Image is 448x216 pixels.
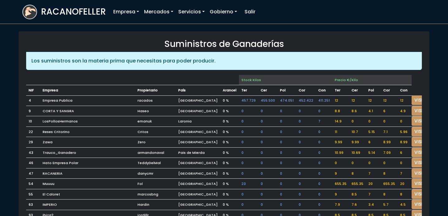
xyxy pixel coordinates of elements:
[381,168,398,179] td: 8
[220,189,239,200] td: 0 %
[381,200,398,210] td: 5.7
[316,168,332,179] td: 0
[332,189,349,200] td: 9
[332,95,349,106] td: 12
[111,6,142,18] a: Empresa
[332,158,349,168] td: 0
[26,126,40,137] td: 22
[398,106,412,116] td: 4.9
[135,179,176,189] td: Fol
[296,158,316,168] td: 0
[176,126,220,137] td: [GEOGRAPHIC_DATA]
[381,147,398,158] td: 7.09
[349,116,366,127] td: 0
[332,85,349,96] td: TERNERA
[398,200,412,210] td: 4.5
[176,95,220,106] td: [GEOGRAPHIC_DATA]
[296,200,316,210] td: 0
[398,189,412,200] td: 8
[398,179,412,189] td: 20
[135,85,176,96] td: Propietario
[296,179,316,189] td: 0
[176,106,220,116] td: [GEOGRAPHIC_DATA]
[40,158,135,168] td: Hato Empresa Polar
[258,85,278,96] td: CERDO
[239,126,258,137] td: 0
[135,137,176,148] td: Zero
[278,147,296,158] td: 0
[381,85,398,96] td: CORDERO
[332,179,349,189] td: 655.35
[349,95,366,106] td: 12
[239,137,258,148] td: 0
[176,189,220,200] td: [GEOGRAPHIC_DATA]
[296,137,316,148] td: 0
[258,158,278,168] td: 0
[366,116,381,127] td: 0
[398,158,412,168] td: 0
[332,126,349,137] td: 11
[26,168,40,179] td: 47
[239,200,258,210] td: 0
[207,6,240,18] a: Gobierno
[135,126,176,137] td: Critos
[220,137,239,148] td: 0 %
[412,127,434,136] a: VISITAR
[278,106,296,116] td: 0
[135,168,176,179] td: danycmr
[398,116,412,127] td: 0
[332,75,412,85] td: Precio €/Kilo
[366,200,381,210] td: 3.4
[258,200,278,210] td: 0
[278,158,296,168] td: 0
[220,126,239,137] td: 0 %
[398,147,412,158] td: 6
[316,200,332,210] td: 0
[26,116,40,127] td: 10
[366,106,381,116] td: 4.1
[278,168,296,179] td: 0
[258,137,278,148] td: 0
[40,168,135,179] td: RACANERIA
[316,158,332,168] td: 0
[412,189,434,199] a: VISITAR
[242,6,258,18] a: Salir
[366,85,381,96] td: POLLO
[332,106,349,116] td: 8.8
[316,126,332,137] td: 0
[176,137,220,148] td: [GEOGRAPHIC_DATA]
[26,137,40,148] td: 29
[381,158,398,168] td: 0
[412,200,434,209] a: VISITAR
[239,179,258,189] td: 23
[40,106,135,116] td: CORTA Y SANGRA
[239,85,258,96] td: TERNERA
[176,168,220,179] td: [GEOGRAPHIC_DATA]
[366,126,381,137] td: 5.15
[316,179,332,189] td: 0
[220,147,239,158] td: 0 %
[220,168,239,179] td: 0 %
[258,106,278,116] td: 0
[412,158,434,168] a: VISITAR
[296,168,316,179] td: 0
[316,189,332,200] td: 0
[135,189,176,200] td: marcosbng
[316,95,332,106] td: 411.251
[381,137,398,148] td: 8.99
[296,95,316,106] td: 452.422
[349,189,366,200] td: 8.5
[40,116,135,127] td: LosPollosHermanos
[258,95,278,106] td: 455.500
[40,147,135,158] td: Trauco_Ganadero
[278,85,296,96] td: POLLO
[220,200,239,210] td: 0 %
[316,137,332,148] td: 0
[349,126,366,137] td: 10.7
[239,189,258,200] td: 0
[366,158,381,168] td: 0
[239,147,258,158] td: 0
[258,179,278,189] td: 0
[296,106,316,116] td: 0
[41,7,106,17] h3: RACANOFELLER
